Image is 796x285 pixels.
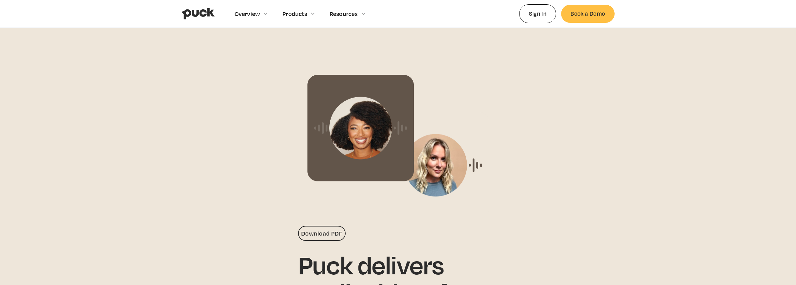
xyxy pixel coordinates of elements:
[561,5,614,23] a: Book a Demo
[235,10,260,17] div: Overview
[282,10,307,17] div: Products
[519,4,556,23] a: Sign In
[330,10,358,17] div: Resources
[298,226,346,241] a: Download PDF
